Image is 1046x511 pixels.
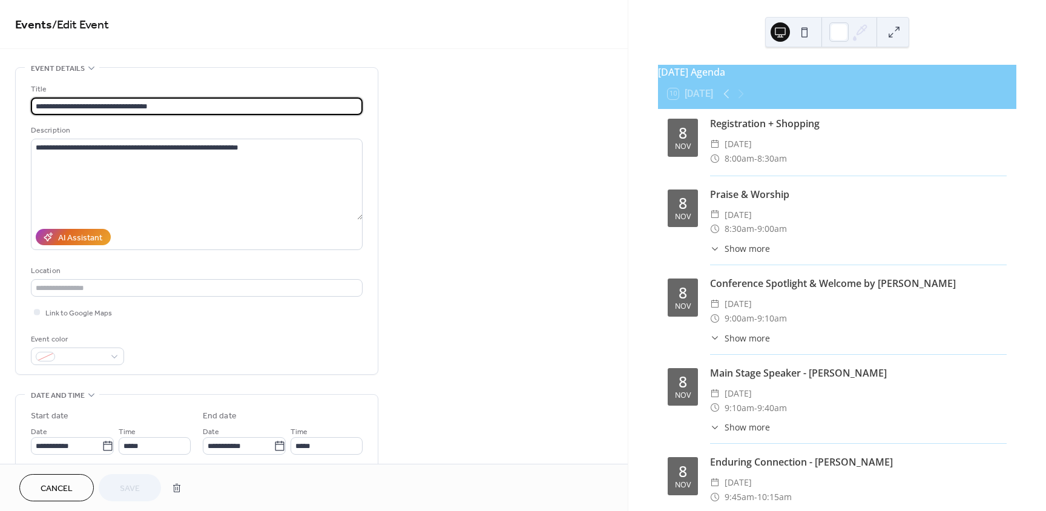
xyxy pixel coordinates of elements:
[710,116,1007,131] div: Registration + Shopping
[757,151,787,166] span: 8:30am
[675,392,691,400] div: Nov
[52,13,109,37] span: / Edit Event
[675,303,691,311] div: Nov
[45,307,112,320] span: Link to Google Maps
[725,311,754,326] span: 9:00am
[203,426,219,438] span: Date
[710,187,1007,202] div: Praise & Worship
[725,208,752,222] span: [DATE]
[754,151,757,166] span: -
[710,421,770,434] button: ​Show more
[710,386,720,401] div: ​
[725,242,770,255] span: Show more
[757,401,787,415] span: 9:40am
[19,474,94,501] button: Cancel
[757,222,787,236] span: 9:00am
[725,297,752,311] span: [DATE]
[725,490,754,504] span: 9:45am
[31,83,360,96] div: Title
[119,426,136,438] span: Time
[41,483,73,495] span: Cancel
[757,311,787,326] span: 9:10am
[291,426,308,438] span: Time
[31,62,85,75] span: Event details
[31,124,360,137] div: Description
[710,455,1007,469] div: Enduring Connection - [PERSON_NAME]
[36,229,111,245] button: AI Assistant
[710,222,720,236] div: ​
[675,481,691,489] div: Nov
[710,475,720,490] div: ​
[725,421,770,434] span: Show more
[754,401,757,415] span: -
[58,232,102,245] div: AI Assistant
[754,222,757,236] span: -
[710,490,720,504] div: ​
[710,297,720,311] div: ​
[710,332,770,345] button: ​Show more
[31,265,360,277] div: Location
[710,208,720,222] div: ​
[710,242,770,255] button: ​Show more
[31,333,122,346] div: Event color
[710,311,720,326] div: ​
[710,137,720,151] div: ​
[675,213,691,221] div: Nov
[679,464,687,479] div: 8
[725,401,754,415] span: 9:10am
[754,311,757,326] span: -
[15,13,52,37] a: Events
[710,151,720,166] div: ​
[675,143,691,151] div: Nov
[710,276,1007,291] div: Conference Spotlight & Welcome by [PERSON_NAME]
[658,65,1016,79] div: [DATE] Agenda
[710,332,720,345] div: ​
[725,222,754,236] span: 8:30am
[31,426,47,438] span: Date
[725,386,752,401] span: [DATE]
[725,332,770,345] span: Show more
[710,242,720,255] div: ​
[710,421,720,434] div: ​
[679,196,687,211] div: 8
[31,389,85,402] span: Date and time
[679,374,687,389] div: 8
[679,125,687,140] div: 8
[757,490,792,504] span: 10:15am
[710,401,720,415] div: ​
[725,475,752,490] span: [DATE]
[754,490,757,504] span: -
[679,285,687,300] div: 8
[725,137,752,151] span: [DATE]
[31,410,68,423] div: Start date
[710,366,1007,380] div: Main Stage Speaker - [PERSON_NAME]
[203,410,237,423] div: End date
[725,151,754,166] span: 8:00am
